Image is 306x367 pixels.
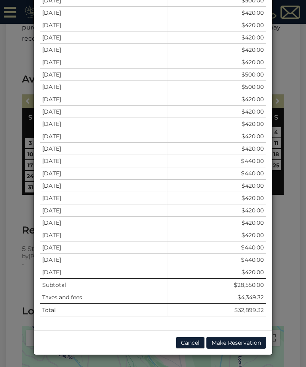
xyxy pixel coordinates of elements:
td: $420.00 [167,204,266,217]
td: [DATE] [40,56,167,69]
td: Taxes and fees [40,291,167,304]
button: Cancel [176,337,205,349]
td: [DATE] [40,192,167,204]
td: [DATE] [40,44,167,56]
td: $440.00 [167,155,266,167]
td: $420.00 [167,7,266,19]
td: [DATE] [40,204,167,217]
td: [DATE] [40,180,167,192]
td: $420.00 [167,192,266,204]
td: [DATE] [40,118,167,130]
td: $420.00 [167,180,266,192]
td: $420.00 [167,130,266,143]
button: Make Reservation [206,337,266,349]
td: [DATE] [40,241,167,254]
td: $500.00 [167,81,266,93]
td: $420.00 [167,44,266,56]
td: $32,899.32 [167,304,266,316]
td: [DATE] [40,155,167,167]
td: $420.00 [167,118,266,130]
td: $420.00 [167,93,266,106]
td: $4,349.32 [167,291,266,304]
td: [DATE] [40,229,167,241]
td: [DATE] [40,266,167,279]
td: $440.00 [167,241,266,254]
td: $420.00 [167,229,266,241]
td: $28,550.00 [167,279,266,291]
td: [DATE] [40,143,167,155]
td: [DATE] [40,93,167,106]
td: Subtotal [40,279,167,291]
td: $420.00 [167,31,266,44]
td: $420.00 [167,56,266,69]
td: $500.00 [167,69,266,81]
td: [DATE] [40,254,167,266]
td: $420.00 [167,106,266,118]
td: $420.00 [167,217,266,229]
td: Total [40,304,167,316]
td: $420.00 [167,19,266,31]
td: [DATE] [40,81,167,93]
td: [DATE] [40,130,167,143]
td: $440.00 [167,254,266,266]
td: $440.00 [167,167,266,180]
td: [DATE] [40,217,167,229]
td: [DATE] [40,167,167,180]
td: $420.00 [167,266,266,279]
td: [DATE] [40,31,167,44]
td: [DATE] [40,106,167,118]
td: [DATE] [40,7,167,19]
td: [DATE] [40,69,167,81]
td: [DATE] [40,19,167,31]
td: $420.00 [167,143,266,155]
